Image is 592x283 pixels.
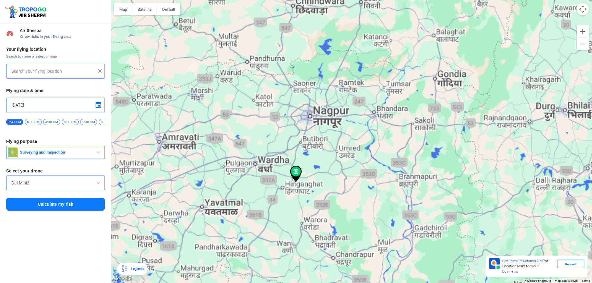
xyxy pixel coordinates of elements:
[11,101,100,109] input: Select Date
[6,54,105,59] span: Search by name or select on map
[577,25,589,38] button: Zoom in
[114,3,132,15] button: Show street map
[502,259,544,263] span: Get Premium Detailed APIs
[128,265,144,273] div: Legends
[11,179,100,187] input: Search by name or Brand
[97,68,103,74] img: ic_close.png
[6,169,105,173] h3: Select your drone
[80,119,97,125] span: 5:30 PM
[5,5,48,19] img: ic_tgdronemaps.svg
[555,279,578,282] span: Map data ©2025
[121,265,128,273] img: Legends
[6,47,105,51] h3: Your flying location
[577,38,589,50] button: Zoom out
[582,279,590,282] a: Terms
[6,30,14,37] img: Risk Scores
[6,146,105,159] button: Surveying and Inspection
[18,150,95,155] span: Surveying and Inspection
[25,119,42,125] span: 4:00 PM
[20,28,105,33] span: Air Sherpa
[20,34,105,39] span: Know risks in your flying area
[557,260,584,268] div: Request
[132,3,157,15] button: Show satellite imagery
[577,3,589,15] button: Map camera controls
[489,258,500,269] img: Premium APIs
[62,119,79,125] span: 5:00 PM
[113,275,133,283] img: Google
[6,119,23,125] span: 3:43 PM
[99,119,116,125] span: 6:00 PM
[500,258,557,274] div: for Location Risks for your business.
[43,119,60,125] span: 4:30 PM
[11,67,95,75] input: Search your flying location
[8,148,18,157] img: survey.png
[6,198,105,211] button: Calculate my risk
[524,279,551,283] button: Keyboard shortcuts
[6,139,105,144] h3: Flying purpose
[113,275,133,283] a: Open this area in Google Maps (opens a new window)
[6,88,105,93] h3: Flying date & time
